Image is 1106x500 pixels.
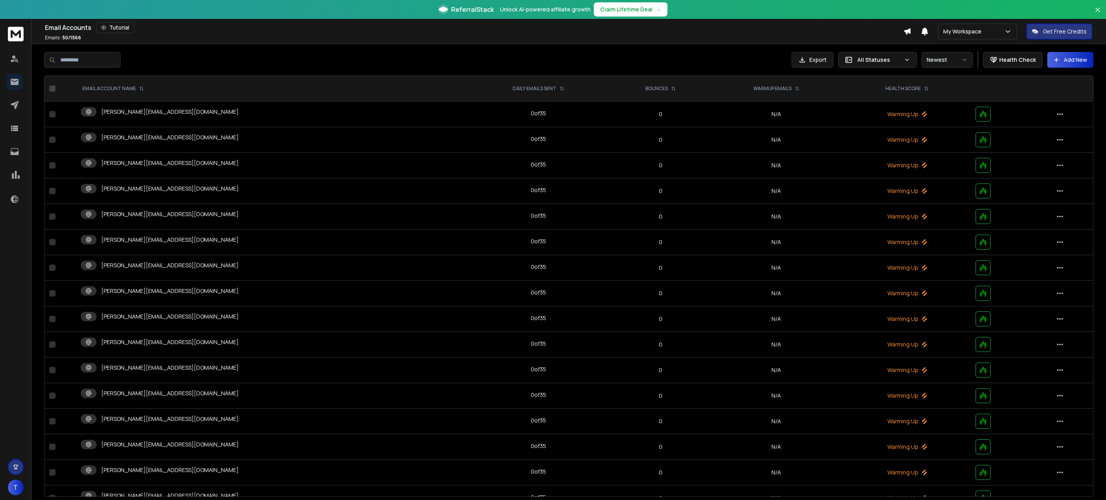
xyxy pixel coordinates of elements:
[922,52,973,68] button: Newest
[500,6,591,13] p: Unlock AI-powered affiliate growth
[709,204,843,230] td: N/A
[531,161,546,169] div: 0 of 35
[1026,24,1092,39] button: Get Free Credits
[616,341,705,348] p: 0
[101,364,239,372] p: [PERSON_NAME][EMAIL_ADDRESS][DOMAIN_NAME]
[709,230,843,255] td: N/A
[709,127,843,153] td: N/A
[531,289,546,296] div: 0 of 35
[709,357,843,383] td: N/A
[531,442,546,450] div: 0 of 35
[616,469,705,476] p: 0
[848,366,966,374] p: Warming Up
[101,185,239,193] p: [PERSON_NAME][EMAIL_ADDRESS][DOMAIN_NAME]
[709,409,843,434] td: N/A
[885,85,921,92] p: HEALTH SCORE
[709,255,843,281] td: N/A
[848,469,966,476] p: Warming Up
[709,178,843,204] td: N/A
[616,366,705,374] p: 0
[101,236,239,244] p: [PERSON_NAME][EMAIL_ADDRESS][DOMAIN_NAME]
[848,443,966,451] p: Warming Up
[101,313,239,320] p: [PERSON_NAME][EMAIL_ADDRESS][DOMAIN_NAME]
[451,5,494,14] span: ReferralStack
[531,212,546,220] div: 0 of 35
[848,417,966,425] p: Warming Up
[616,289,705,297] p: 0
[709,281,843,306] td: N/A
[709,332,843,357] td: N/A
[983,52,1043,68] button: Health Check
[531,365,546,373] div: 0 of 35
[709,306,843,332] td: N/A
[848,136,966,144] p: Warming Up
[848,110,966,118] p: Warming Up
[45,35,81,41] p: Emails :
[709,383,843,409] td: N/A
[531,417,546,424] div: 0 of 35
[101,415,239,423] p: [PERSON_NAME][EMAIL_ADDRESS][DOMAIN_NAME]
[1047,52,1093,68] button: Add New
[848,187,966,195] p: Warming Up
[531,314,546,322] div: 0 of 35
[101,133,239,141] p: [PERSON_NAME][EMAIL_ADDRESS][DOMAIN_NAME]
[616,315,705,323] p: 0
[848,213,966,220] p: Warming Up
[709,434,843,460] td: N/A
[531,340,546,348] div: 0 of 35
[616,136,705,144] p: 0
[531,468,546,476] div: 0 of 35
[96,22,134,33] button: Tutorial
[1093,5,1103,24] button: Close banner
[101,261,239,269] p: [PERSON_NAME][EMAIL_ADDRESS][DOMAIN_NAME]
[531,391,546,399] div: 0 of 35
[616,238,705,246] p: 0
[1043,28,1087,35] p: Get Free Credits
[101,210,239,218] p: [PERSON_NAME][EMAIL_ADDRESS][DOMAIN_NAME]
[101,338,239,346] p: [PERSON_NAME][EMAIL_ADDRESS][DOMAIN_NAME]
[616,392,705,400] p: 0
[616,213,705,220] p: 0
[101,466,239,474] p: [PERSON_NAME][EMAIL_ADDRESS][DOMAIN_NAME]
[101,441,239,448] p: [PERSON_NAME][EMAIL_ADDRESS][DOMAIN_NAME]
[45,22,903,33] div: Email Accounts
[531,109,546,117] div: 0 of 35
[857,56,901,64] p: All Statuses
[616,417,705,425] p: 0
[8,480,24,495] button: T
[101,108,239,116] p: [PERSON_NAME][EMAIL_ADDRESS][DOMAIN_NAME]
[645,85,668,92] p: BOUNCES
[594,2,667,17] button: Claim Lifetime Deal→
[792,52,833,68] button: Export
[101,159,239,167] p: [PERSON_NAME][EMAIL_ADDRESS][DOMAIN_NAME]
[101,389,239,397] p: [PERSON_NAME][EMAIL_ADDRESS][DOMAIN_NAME]
[616,187,705,195] p: 0
[943,28,985,35] p: My Workspace
[848,161,966,169] p: Warming Up
[709,153,843,178] td: N/A
[513,85,556,92] p: DAILY EMAILS SENT
[753,85,792,92] p: WARMUP EMAILS
[848,315,966,323] p: Warming Up
[848,264,966,272] p: Warming Up
[616,161,705,169] p: 0
[999,56,1036,64] p: Health Check
[531,263,546,271] div: 0 of 35
[101,492,239,500] p: [PERSON_NAME][EMAIL_ADDRESS][DOMAIN_NAME]
[101,287,239,295] p: [PERSON_NAME][EMAIL_ADDRESS][DOMAIN_NAME]
[848,289,966,297] p: Warming Up
[616,110,705,118] p: 0
[531,237,546,245] div: 0 of 35
[709,460,843,485] td: N/A
[62,34,81,41] span: 50 / 1566
[709,102,843,127] td: N/A
[848,238,966,246] p: Warming Up
[656,6,661,13] span: →
[531,135,546,143] div: 0 of 35
[82,85,144,92] div: EMAIL ACCOUNT NAME
[848,341,966,348] p: Warming Up
[616,264,705,272] p: 0
[616,443,705,451] p: 0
